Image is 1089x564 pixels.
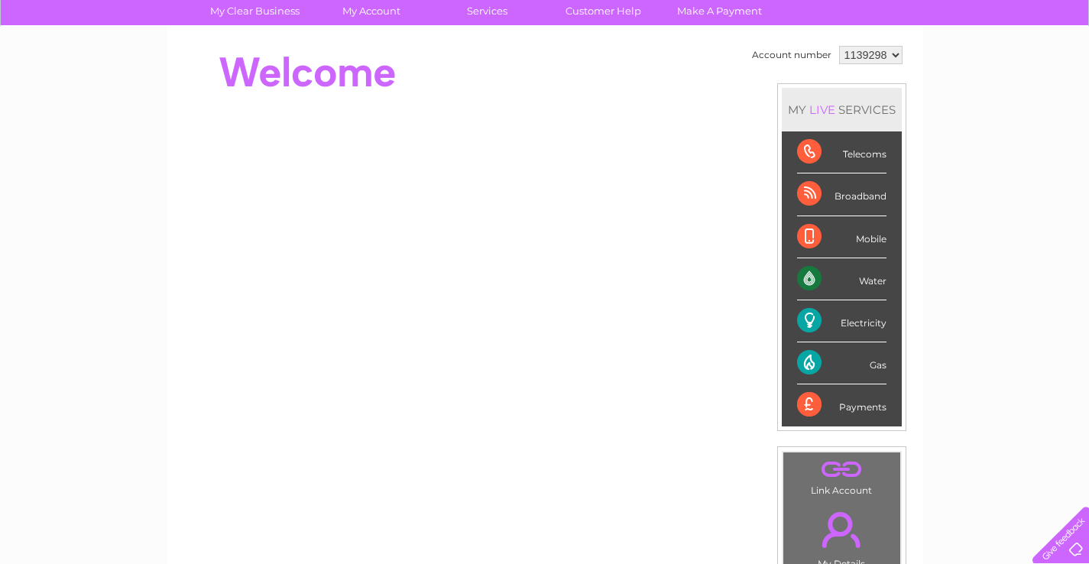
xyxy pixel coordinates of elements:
a: . [787,456,896,483]
a: Telecoms [901,65,947,76]
a: Contact [987,65,1025,76]
div: Clear Business is a trading name of Verastar Limited (registered in [GEOGRAPHIC_DATA] No. 3667643... [184,8,906,74]
div: Electricity [797,300,886,342]
div: Payments [797,384,886,426]
div: Mobile [797,216,886,258]
a: Blog [956,65,978,76]
div: MY SERVICES [782,88,902,131]
a: 0333 014 3131 [801,8,906,27]
div: Broadband [797,173,886,216]
td: Link Account [783,452,901,500]
a: . [787,503,896,556]
a: Log out [1039,65,1075,76]
div: Telecoms [797,131,886,173]
img: logo.png [38,40,116,86]
div: Gas [797,342,886,384]
td: Account number [748,42,835,68]
div: Water [797,258,886,300]
a: Energy [858,65,892,76]
div: LIVE [806,102,838,117]
a: Water [820,65,849,76]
